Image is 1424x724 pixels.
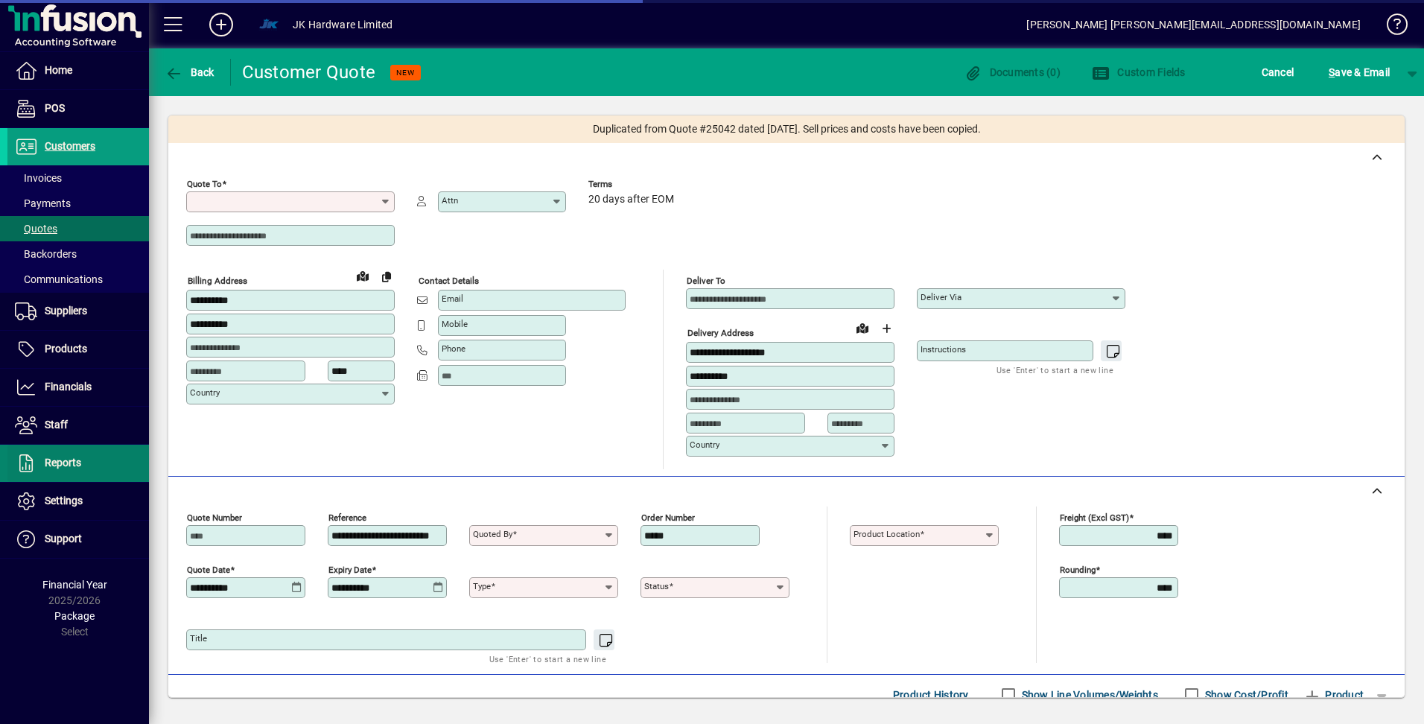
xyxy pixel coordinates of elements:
a: Payments [7,191,149,216]
a: Products [7,331,149,368]
a: Quotes [7,216,149,241]
a: Home [7,52,149,89]
button: Save & Email [1321,59,1397,86]
mat-label: Type [473,581,491,591]
mat-label: Country [190,387,220,398]
mat-label: Title [190,633,207,644]
mat-label: Quote number [187,512,242,522]
label: Show Line Volumes/Weights [1019,688,1158,702]
mat-label: Email [442,293,463,304]
a: Invoices [7,165,149,191]
mat-label: Instructions [921,344,966,355]
span: POS [45,102,65,114]
mat-label: Quote date [187,564,230,574]
button: Documents (0) [960,59,1064,86]
span: NEW [396,68,415,77]
span: Payments [15,197,71,209]
label: Show Cost/Profit [1202,688,1288,702]
mat-label: Mobile [442,319,468,329]
span: Reports [45,457,81,469]
span: Home [45,64,72,76]
div: [PERSON_NAME] [PERSON_NAME][EMAIL_ADDRESS][DOMAIN_NAME] [1026,13,1361,36]
span: Terms [588,180,678,189]
mat-label: Deliver via [921,292,961,302]
app-page-header-button: Back [149,59,231,86]
button: Choose address [874,317,898,340]
mat-label: Phone [442,343,465,354]
mat-label: Attn [442,195,458,206]
mat-hint: Use 'Enter' to start a new line [997,361,1113,378]
mat-label: Product location [854,529,920,539]
span: Package [54,610,95,622]
a: Backorders [7,241,149,267]
mat-label: Rounding [1060,564,1096,574]
span: Products [45,343,87,355]
button: Back [161,59,218,86]
span: Back [165,66,214,78]
a: Settings [7,483,149,520]
button: Profile [245,11,293,38]
span: Backorders [15,248,77,260]
a: Suppliers [7,293,149,330]
button: Product History [887,682,975,708]
button: Product [1296,682,1371,708]
span: Product History [893,683,969,707]
button: Add [197,11,245,38]
mat-label: Expiry date [328,564,372,574]
span: Invoices [15,172,62,184]
mat-label: Status [644,581,669,591]
mat-label: Order number [641,512,695,522]
a: View on map [851,316,874,340]
button: Cancel [1258,59,1298,86]
a: POS [7,90,149,127]
span: Quotes [15,223,57,235]
mat-label: Quoted by [473,529,512,539]
a: Staff [7,407,149,444]
a: Support [7,521,149,558]
span: Support [45,533,82,544]
a: Communications [7,267,149,292]
button: Copy to Delivery address [375,264,398,288]
span: Customers [45,140,95,152]
a: Financials [7,369,149,406]
mat-label: Country [690,439,719,450]
span: Duplicated from Quote #25042 dated [DATE]. Sell prices and costs have been copied. [593,121,981,137]
div: Customer Quote [242,60,376,84]
mat-label: Freight (excl GST) [1060,512,1129,522]
span: Communications [15,273,103,285]
a: Reports [7,445,149,482]
span: Documents (0) [964,66,1061,78]
span: Financial Year [42,579,107,591]
span: Custom Fields [1092,66,1186,78]
span: S [1329,66,1335,78]
span: Cancel [1262,60,1294,84]
a: View on map [351,264,375,288]
span: Settings [45,495,83,507]
div: JK Hardware Limited [293,13,392,36]
span: Financials [45,381,92,393]
span: Staff [45,419,68,431]
span: Product [1303,683,1364,707]
mat-label: Deliver To [687,276,725,286]
mat-label: Quote To [187,179,222,189]
mat-label: Reference [328,512,366,522]
span: 20 days after EOM [588,194,674,206]
span: Suppliers [45,305,87,317]
a: Knowledge Base [1376,3,1405,51]
span: ave & Email [1329,60,1390,84]
button: Custom Fields [1088,59,1189,86]
mat-hint: Use 'Enter' to start a new line [489,650,606,667]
